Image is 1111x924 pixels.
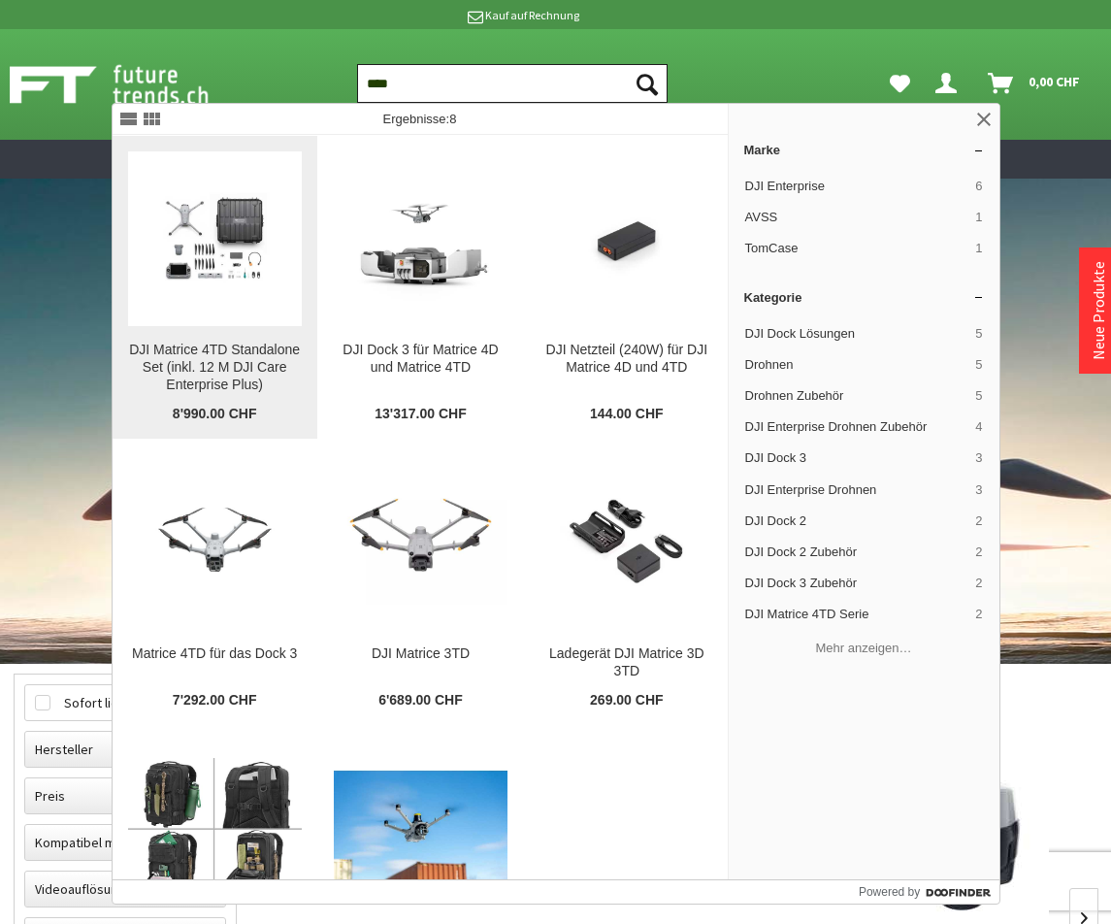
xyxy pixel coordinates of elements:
[975,449,982,467] span: 3
[25,778,225,813] label: Preis
[524,136,729,439] a: DJI Netzteil (240W) für DJI Matrice 4D und 4TD DJI Netzteil (240W) für DJI Matrice 4D und 4TD 144...
[975,178,982,195] span: 6
[745,575,968,592] span: DJI Dock 3 Zubehör
[14,417,1097,466] h1: Drohnen und Multicopter
[975,418,982,436] span: 4
[590,692,663,709] span: 269.00 CHF
[729,282,999,313] a: Kategorie
[334,342,507,377] div: DJI Dock 3 für Matrice 4D und Matrice 4TD
[975,575,982,592] span: 2
[745,418,968,436] span: DJI Enterprise Drohnen Zubehör
[25,685,225,720] label: Sofort lieferbar
[113,440,317,725] a: Matrice 4TD für das Dock 3 Matrice 4TD für das Dock 3 7'292.00 CHF
[975,481,982,499] span: 3
[375,406,466,423] span: 13'317.00 CHF
[173,692,257,709] span: 7'292.00 CHF
[539,342,713,377] div: DJI Netzteil (240W) für DJI Matrice 4D und 4TD
[590,406,663,423] span: 144.00 CHF
[736,632,992,664] button: Mehr anzeigen…
[25,872,225,907] label: Videoauflösung
[975,356,982,374] span: 5
[745,356,968,374] span: Drohnen
[539,174,713,304] img: DJI Netzteil (240W) für DJI Matrice 4D und 4TD
[980,64,1090,103] a: Warenkorb
[745,240,968,257] span: TomCase
[10,60,251,109] img: Shop Futuretrends - zur Startseite wechseln
[745,512,968,530] span: DJI Dock 2
[25,732,225,767] label: Hersteller
[128,342,302,394] div: DJI Matrice 4TD Standalone Set (inkl. 12 M DJI Care Enterprise Plus)
[128,758,302,900] img: TOMCase Outdoor Rucksack L, DJI Mavic 3 -Serie
[745,606,968,623] span: DJI Matrice 4TD Serie
[928,64,972,103] a: Dein Konto
[975,325,982,343] span: 5
[975,606,982,623] span: 2
[113,136,317,439] a: DJI Matrice 4TD Standalone Set (inkl. 12 M DJI Care Enterprise Plus) DJI Matrice 4TD Standalone S...
[627,64,668,103] button: Suchen
[745,449,968,467] span: DJI Dock 3
[25,825,225,860] label: Kompatibel mit
[334,151,507,325] img: DJI Dock 3 für Matrice 4D und Matrice 4TD
[745,387,968,405] span: Drohnen Zubehör
[334,742,507,915] img: Fallschirmsystem – PRS-M4DT für DJI Dock 3
[975,387,982,405] span: 5
[449,112,456,126] span: 8
[524,440,729,725] a: Ladegerät DJI Matrice 3D 3TD Ladegerät DJI Matrice 3D 3TD 269.00 CHF
[745,178,968,195] span: DJI Enterprise
[383,112,457,126] span: Ergebnisse:
[880,64,920,103] a: Meine Favoriten
[334,645,507,663] div: DJI Matrice 3TD
[975,512,982,530] span: 2
[357,64,669,103] input: Produkt, Marke, Kategorie, EAN, Artikelnummer…
[318,136,523,439] a: DJI Dock 3 für Matrice 4D und Matrice 4TD DJI Dock 3 für Matrice 4D und Matrice 4TD 13'317.00 CHF
[729,135,999,165] a: Marke
[745,544,968,561] span: DJI Dock 2 Zubehör
[173,406,257,423] span: 8'990.00 CHF
[975,240,982,257] span: 1
[378,692,463,709] span: 6'689.00 CHF
[318,440,523,725] a: DJI Matrice 3TD DJI Matrice 3TD 6'689.00 CHF
[859,880,999,904] a: Powered by
[859,883,920,901] span: Powered by
[745,325,968,343] span: DJI Dock Lösungen
[334,479,507,605] img: DJI Matrice 3TD
[539,645,713,680] div: Ladegerät DJI Matrice 3D 3TD
[745,209,968,226] span: AVSS
[1029,66,1080,97] span: 0,00 CHF
[1089,261,1108,360] a: Neue Produkte
[128,645,302,663] div: Matrice 4TD für das Dock 3
[975,209,982,226] span: 1
[539,478,713,608] img: Ladegerät DJI Matrice 3D 3TD
[128,176,302,301] img: DJI Matrice 4TD Standalone Set (inkl. 12 M DJI Care Enterprise Plus)
[128,478,302,608] img: Matrice 4TD für das Dock 3
[975,544,982,561] span: 2
[745,481,968,499] span: DJI Enterprise Drohnen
